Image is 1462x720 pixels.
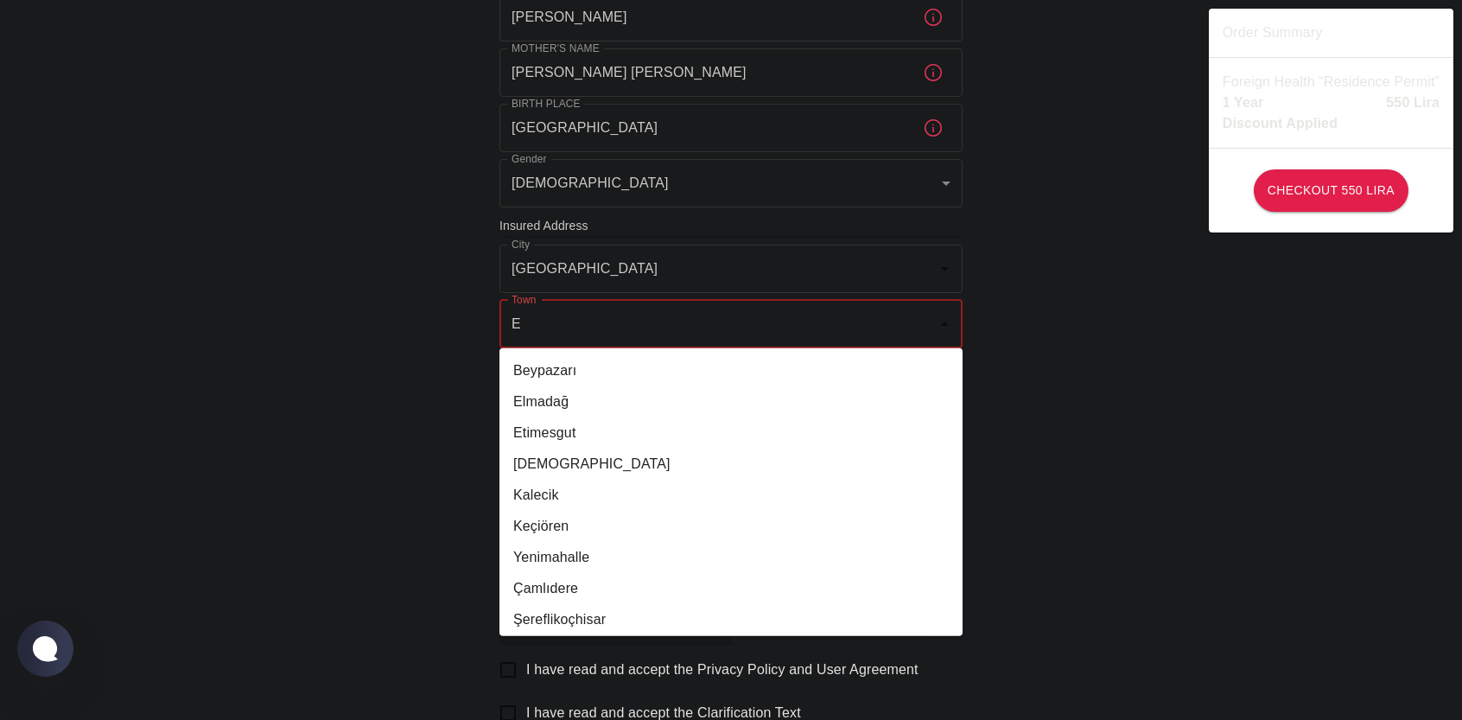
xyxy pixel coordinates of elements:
li: Şereflikoçhisar [499,604,963,635]
li: [DEMOGRAPHIC_DATA] [499,449,963,480]
p: Discount Applied [1223,113,1338,134]
span: Order Summary [1223,22,1440,43]
button: Open [932,257,957,281]
span: I have read and accept the Privacy Policy and User Agreement [526,659,919,680]
label: Town [512,292,536,307]
p: 1 Year [1223,92,1264,113]
label: Gender [512,151,547,166]
li: Elmadağ [499,386,963,417]
div: [DEMOGRAPHIC_DATA] [499,159,963,207]
li: Çamlıdere [499,573,963,604]
li: Beypazarı [499,355,963,386]
button: Close [932,312,957,336]
label: City [512,237,530,252]
button: Checkout 550 Lira [1254,169,1408,212]
li: Kalecik [499,480,963,511]
h6: Insured Address [499,217,963,236]
p: 550 Lira [1386,92,1440,113]
li: Etimesgut [499,417,963,449]
label: Birth Place [512,96,581,111]
label: Mother's Name [512,41,600,55]
p: Foreign Health “Residence Permit” [1223,72,1440,92]
li: Keçiören [499,511,963,542]
li: Yenimahalle [499,542,963,573]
